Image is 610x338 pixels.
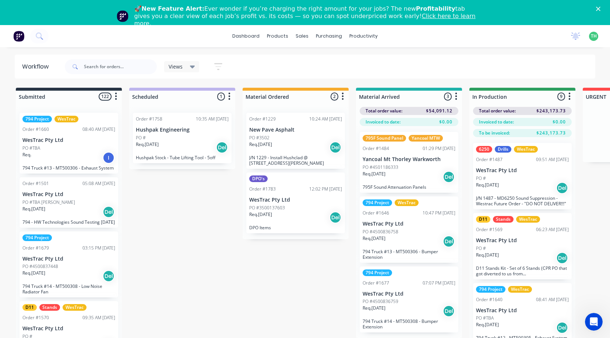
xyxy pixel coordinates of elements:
[516,216,540,223] div: WesTrac
[117,10,128,22] img: Profile image for Team
[22,270,45,276] p: Req. [DATE]
[426,108,452,114] span: $54,091.12
[443,305,455,317] div: Del
[360,132,458,193] div: 795F Sound PanelYancoal MTWOrder #148401:29 PM [DATE]Yancoal Mt Thorley WarkworthPO #4501186333Re...
[363,171,385,177] p: Req. [DATE]
[84,59,157,74] input: Search for orders...
[292,31,312,42] div: sales
[20,177,118,228] div: Order #150105:08 AM [DATE]WesTrac Pty LtdPO #TBA [PERSON_NAME]Req.[DATE]Del794 - HW Technologies ...
[395,199,419,206] div: WesTrac
[363,156,455,163] p: Yancoal Mt Thorley Warkworth
[476,146,492,153] div: 6250
[476,265,569,276] p: D11 Stands Kit - Set of 6 Stands (CPR PO that got diverted to us from [GEOGRAPHIC_DATA])
[363,249,455,260] p: 794 Truck #13 - MT500306 - Bumper Extension
[249,127,342,133] p: New Pave Asphalt
[473,143,572,209] div: 6250DrillsWesTracOrder #148709:51 AM [DATE]WesTrac Pty LtdPO #Req.[DATE]DelJ/N 1487 - MD6250 Soun...
[476,156,503,163] div: Order #1487
[22,325,115,332] p: WesTrac Pty Ltd
[536,226,569,233] div: 06:23 AM [DATE]
[479,108,516,114] span: Total order value:
[476,237,569,244] p: WesTrac Pty Ltd
[22,304,37,311] div: D11
[196,116,229,122] div: 10:35 AM [DATE]
[363,235,385,242] p: Req. [DATE]
[495,146,511,153] div: Drills
[423,145,455,152] div: 01:29 PM [DATE]
[22,180,49,187] div: Order #1501
[82,126,115,133] div: 08:40 AM [DATE]
[22,263,58,270] p: PO #4500837448
[39,304,60,311] div: Stands
[363,229,398,235] p: PO #4500836758
[136,116,162,122] div: Order #1758
[363,199,392,206] div: 794 Project
[54,116,78,122] div: WesTrac
[103,152,114,164] div: I
[536,108,566,114] span: $243,173.73
[476,307,569,314] p: WesTrac Pty Ltd
[423,280,455,286] div: 07:07 PM [DATE]
[439,119,452,125] span: $0.00
[103,270,114,282] div: Del
[363,184,455,190] p: 795F Sound Attenuation Panels
[473,213,572,279] div: D11StandsWesTracOrder #156906:23 AM [DATE]WesTrac Pty LtdPO #Req.[DATE]DelD11 Stands Kit - Set of...
[22,145,40,151] p: PO #TBA
[536,296,569,303] div: 08:41 AM [DATE]
[133,113,232,163] div: Order #175810:35 AM [DATE]Hushpak EngineeringPO #Req.[DATE]DelHushpak Stock - Tube Lifting Tool -...
[103,206,114,218] div: Del
[476,286,505,293] div: 794 Project
[249,116,276,122] div: Order #1229
[309,116,342,122] div: 10:24 AM [DATE]
[246,113,345,169] div: Order #122910:24 AM [DATE]New Pave AsphaltPO #3502Req.[DATE]DelJ/N 1229 - Install Hushclad @ [STR...
[556,182,568,194] div: Del
[443,171,455,183] div: Del
[134,13,476,27] a: Click here to learn more.
[508,286,532,293] div: WesTrac
[556,322,568,334] div: Del
[249,211,272,218] p: Req. [DATE]
[249,186,276,192] div: Order #1783
[366,108,402,114] span: Total order value:
[22,137,115,143] p: WesTrac Pty Ltd
[22,199,75,206] p: PO #TBA [PERSON_NAME]
[136,155,229,160] p: Hushpak Stock - Tube Lifting Tool - 5off
[329,142,341,153] div: Del
[363,280,389,286] div: Order #1677
[82,180,115,187] div: 05:08 AM [DATE]
[63,304,87,311] div: WesTrac
[536,156,569,163] div: 09:51 AM [DATE]
[493,216,514,223] div: Stands
[409,135,443,142] div: Yancoal MTW
[82,245,115,251] div: 03:15 PM [DATE]
[82,314,115,321] div: 09:35 AM [DATE]
[416,5,455,12] b: Profitability
[363,210,389,216] div: Order #1646
[136,127,229,133] p: Hushpak Engineering
[22,283,115,295] p: 794 Truck #14 - MT500308 - Low Noise Radiator Fan
[169,63,183,70] span: Views
[479,130,510,136] span: To be invoiced:
[22,191,115,198] p: WesTrac Pty Ltd
[136,141,159,148] p: Req. [DATE]
[363,318,455,330] p: 794 Truck #14 - MT500308 - Bumper Extension
[22,62,52,71] div: Workflow
[363,164,398,171] p: PO #4501186333
[249,141,272,148] p: Req. [DATE]
[22,256,115,262] p: WesTrac Pty Ltd
[216,142,228,153] div: Del
[360,266,458,333] div: 794 ProjectOrder #167707:07 PM [DATE]WesTrac Pty LtdPO #4500836759Req.[DATE]Del794 Truck #14 - MT...
[309,186,342,192] div: 12:02 PM [DATE]
[249,175,268,182] div: DPO's
[476,226,503,233] div: Order #1569
[142,5,205,12] b: New Feature Alert:
[476,321,499,328] p: Req. [DATE]
[366,119,401,125] span: Invoiced to date:
[22,219,115,225] p: 794 - HW Technologies Sound Testing [DATE]
[249,135,269,141] p: PO #3502
[476,195,569,206] p: J/N 1487 - MD6250 Sound Suppression - Westrac Future Order - "DO NOT DELIVER!!!"
[476,296,503,303] div: Order #1640
[22,234,52,241] div: 794 Project
[363,145,389,152] div: Order #1484
[553,119,566,125] span: $0.00
[363,135,406,142] div: 795F Sound Panel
